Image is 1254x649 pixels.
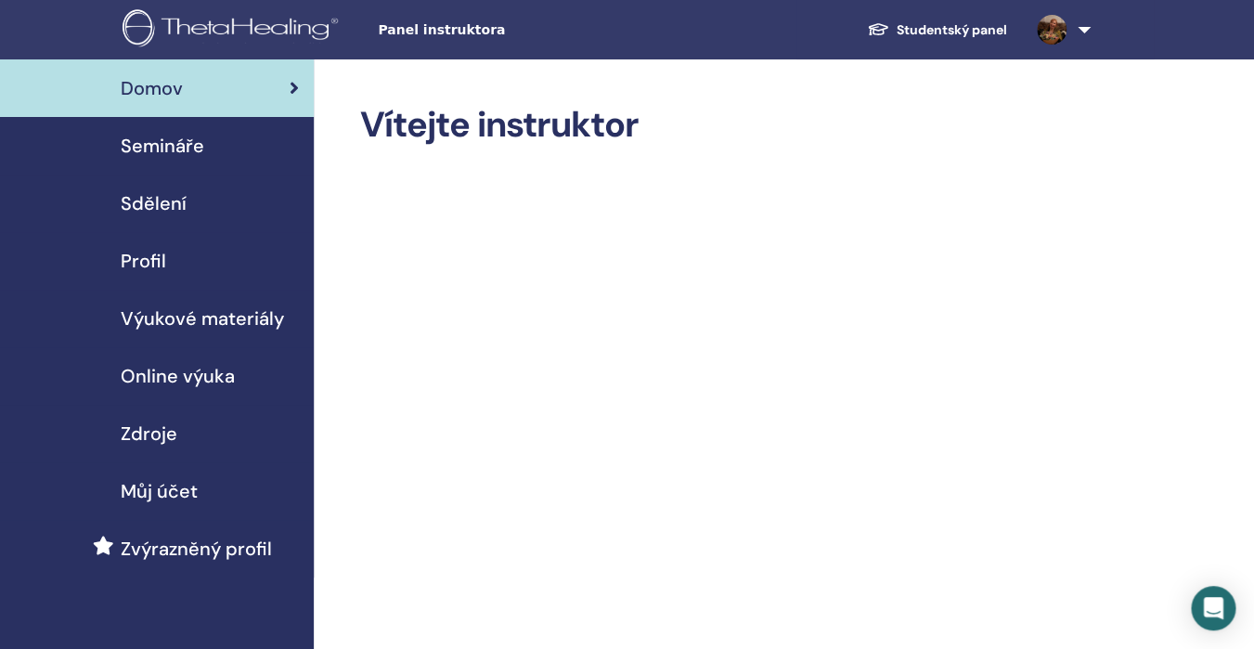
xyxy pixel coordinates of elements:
h2: Vítejte instruktor [360,104,1087,147]
img: graduation-cap-white.svg [867,21,889,37]
span: Zdroje [121,420,177,448]
span: Můj účet [121,477,198,505]
img: default.jpg [1037,15,1067,45]
img: logo.png [123,9,344,51]
span: Sdělení [121,189,187,217]
a: Studentský panel [852,13,1022,47]
span: Online výuka [121,362,235,390]
span: Zvýrazněný profil [121,535,272,563]
div: Open Intercom Messenger [1191,586,1235,630]
span: Profil [121,247,166,275]
span: Panel instruktora [378,20,656,40]
span: Výukové materiály [121,305,284,332]
span: Semináře [121,132,204,160]
span: Domov [121,74,183,102]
